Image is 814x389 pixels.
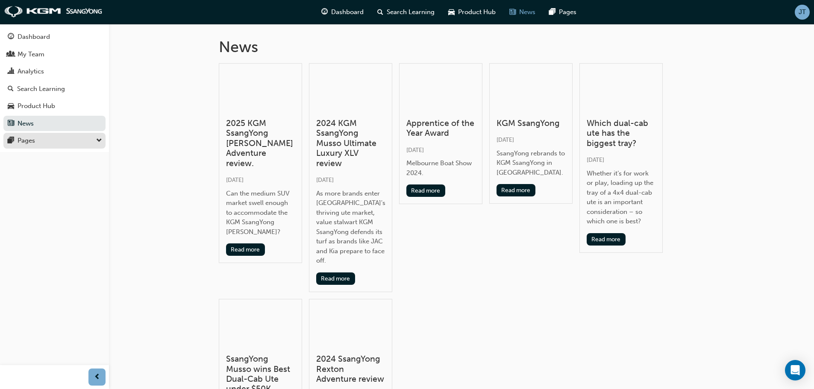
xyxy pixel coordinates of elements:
span: down-icon [96,135,102,146]
span: guage-icon [8,33,14,41]
a: Search Learning [3,81,106,97]
div: Search Learning [17,84,65,94]
span: JT [799,7,806,17]
span: news-icon [8,120,14,128]
a: KGM SsangYong[DATE]SsangYong rebrands to KGM SsangYong in [GEOGRAPHIC_DATA].Read more [489,63,573,204]
span: car-icon [8,102,14,110]
div: SsangYong rebrands to KGM SsangYong in [GEOGRAPHIC_DATA]. [497,149,565,178]
span: [DATE] [226,176,244,184]
h3: KGM SsangYong [497,118,565,128]
button: Read more [497,184,535,196]
img: kgm [4,6,103,18]
div: Whether it’s for work or play, loading up the tray of a 4x4 dual-cab ute is an important consider... [587,169,655,226]
span: pages-icon [549,7,555,18]
h3: 2025 KGM SsangYong [PERSON_NAME] Adventure review. [226,118,295,168]
span: Pages [559,7,576,17]
a: Product Hub [3,98,106,114]
span: [DATE] [497,136,514,143]
button: JT [795,5,810,20]
div: Can the medium SUV market swell enough to accommodate the KGM SsangYong [PERSON_NAME]? [226,189,295,237]
button: Pages [3,133,106,149]
div: Pages [18,136,35,146]
span: search-icon [8,85,14,93]
span: guage-icon [321,7,328,18]
div: Analytics [18,67,44,76]
span: Dashboard [331,7,364,17]
a: Which dual-cab ute has the biggest tray?[DATE]Whether it’s for work or play, loading up the tray ... [579,63,663,253]
h1: News [219,38,704,56]
span: news-icon [509,7,516,18]
button: Read more [226,243,265,256]
span: search-icon [377,7,383,18]
div: Dashboard [18,32,50,42]
span: Product Hub [458,7,496,17]
a: 2024 KGM SsangYong Musso Ultimate Luxury XLV review[DATE]As more brands enter [GEOGRAPHIC_DATA]'s... [309,63,392,292]
span: pages-icon [8,137,14,145]
span: car-icon [448,7,455,18]
a: search-iconSearch Learning [370,3,441,21]
span: News [519,7,535,17]
button: Read more [316,272,355,285]
button: Read more [406,184,445,197]
span: prev-icon [94,372,100,383]
h3: Apprentice of the Year Award [406,118,475,138]
a: My Team [3,47,106,62]
a: Analytics [3,64,106,79]
button: DashboardMy TeamAnalyticsSearch LearningProduct HubNews [3,27,106,133]
a: News [3,116,106,132]
span: Search Learning [387,7,435,17]
h3: 2024 KGM SsangYong Musso Ultimate Luxury XLV review [316,118,385,168]
span: people-icon [8,51,14,58]
h3: Which dual-cab ute has the biggest tray? [587,118,655,148]
a: car-iconProduct Hub [441,3,503,21]
h3: 2024 SsangYong Rexton Adventure review [316,354,385,384]
a: Dashboard [3,29,106,45]
div: Product Hub [18,101,55,111]
span: [DATE] [316,176,334,184]
span: [DATE] [406,146,424,154]
span: chart-icon [8,68,14,76]
button: Read more [587,233,626,246]
div: As more brands enter [GEOGRAPHIC_DATA]'s thriving ute market, value stalwart KGM SsangYong defend... [316,189,385,266]
a: guage-iconDashboard [314,3,370,21]
a: pages-iconPages [542,3,583,21]
a: news-iconNews [503,3,542,21]
div: Melbourne Boat Show 2024. [406,158,475,178]
span: [DATE] [587,156,604,164]
a: 2025 KGM SsangYong [PERSON_NAME] Adventure review.[DATE]Can the medium SUV market swell enough to... [219,63,302,263]
div: My Team [18,50,44,59]
div: Open Intercom Messenger [785,360,805,380]
a: Apprentice of the Year Award[DATE]Melbourne Boat Show 2024.Read more [399,63,482,205]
